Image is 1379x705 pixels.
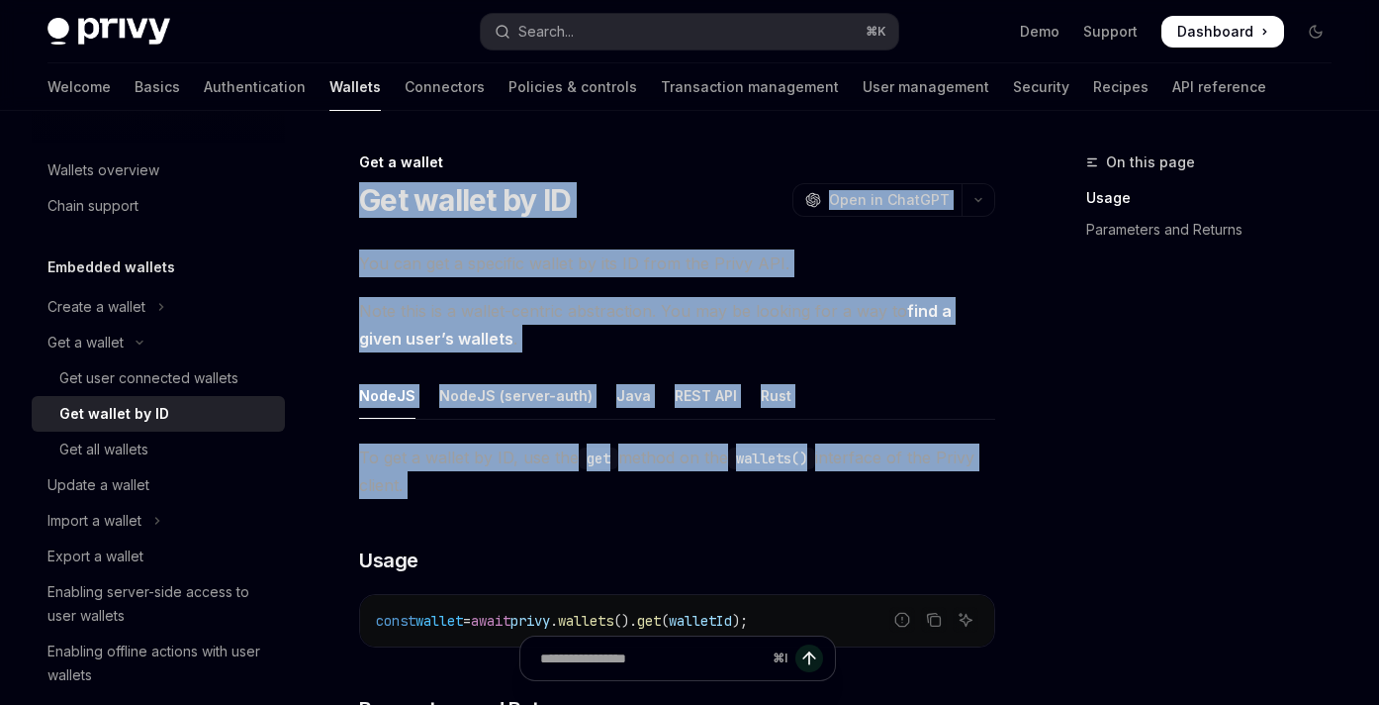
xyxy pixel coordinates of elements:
[47,255,175,279] h5: Embedded wallets
[863,63,989,111] a: User management
[47,18,170,46] img: dark logo
[508,63,637,111] a: Policies & controls
[1161,16,1284,48] a: Dashboard
[675,372,737,419] div: REST API
[47,580,273,628] div: Enabling server-side access to user wallets
[32,634,285,693] a: Enabling offline actions with user wallets
[32,503,285,539] button: Toggle Import a wallet section
[59,438,148,461] div: Get all wallets
[558,612,613,630] span: wallets
[376,612,415,630] span: const
[1106,151,1195,174] span: On this page
[889,607,915,633] button: Report incorrect code
[550,612,558,630] span: .
[47,331,124,354] div: Get a wallet
[32,539,285,574] a: Export a wallet
[1177,22,1253,42] span: Dashboard
[829,190,950,210] span: Open in ChatGPT
[47,63,111,111] a: Welcome
[359,152,995,172] div: Get a wallet
[135,63,180,111] a: Basics
[616,372,651,419] div: Java
[359,250,995,277] span: You can get a specific wallet by its ID from the Privy API.
[47,295,145,319] div: Create a wallet
[415,612,463,630] span: wallet
[32,432,285,467] a: Get all wallets
[329,63,381,111] a: Wallets
[204,63,306,111] a: Authentication
[32,152,285,188] a: Wallets overview
[1300,16,1332,48] button: Toggle dark mode
[540,637,765,680] input: Ask a question...
[661,63,839,111] a: Transaction management
[1172,63,1266,111] a: API reference
[795,645,823,672] button: Send message
[47,545,143,568] div: Export a wallet
[47,640,273,687] div: Enabling offline actions with user wallets
[32,360,285,396] a: Get user connected wallets
[47,509,141,533] div: Import a wallet
[439,372,593,419] div: NodeJS (server-auth)
[1083,22,1138,42] a: Support
[669,612,732,630] span: walletId
[761,372,791,419] div: Rust
[921,607,947,633] button: Copy the contents from the code block
[613,612,637,630] span: ().
[47,158,159,182] div: Wallets overview
[32,325,285,360] button: Toggle Get a wallet section
[359,444,995,499] span: To get a wallet by ID, use the method on the interface of the Privy client.
[1093,63,1149,111] a: Recipes
[359,182,571,218] h1: Get wallet by ID
[728,448,815,469] code: wallets()
[579,448,618,469] code: get
[59,366,238,390] div: Get user connected wallets
[1020,22,1059,42] a: Demo
[1086,182,1347,214] a: Usage
[471,612,510,630] span: await
[732,612,748,630] span: );
[518,20,574,44] div: Search...
[32,467,285,503] a: Update a wallet
[405,63,485,111] a: Connectors
[866,24,886,40] span: ⌘ K
[1013,63,1069,111] a: Security
[661,612,669,630] span: (
[47,194,138,218] div: Chain support
[792,183,962,217] button: Open in ChatGPT
[32,574,285,634] a: Enabling server-side access to user wallets
[463,612,471,630] span: =
[510,612,550,630] span: privy
[32,289,285,325] button: Toggle Create a wallet section
[32,396,285,432] a: Get wallet by ID
[953,607,978,633] button: Ask AI
[1086,214,1347,246] a: Parameters and Returns
[359,297,995,352] span: Note this is a wallet-centric abstraction. You may be looking for a way to .
[47,473,149,497] div: Update a wallet
[59,402,169,426] div: Get wallet by ID
[481,14,898,50] button: Open search
[32,188,285,224] a: Chain support
[637,612,661,630] span: get
[359,372,415,419] div: NodeJS
[359,547,418,574] span: Usage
